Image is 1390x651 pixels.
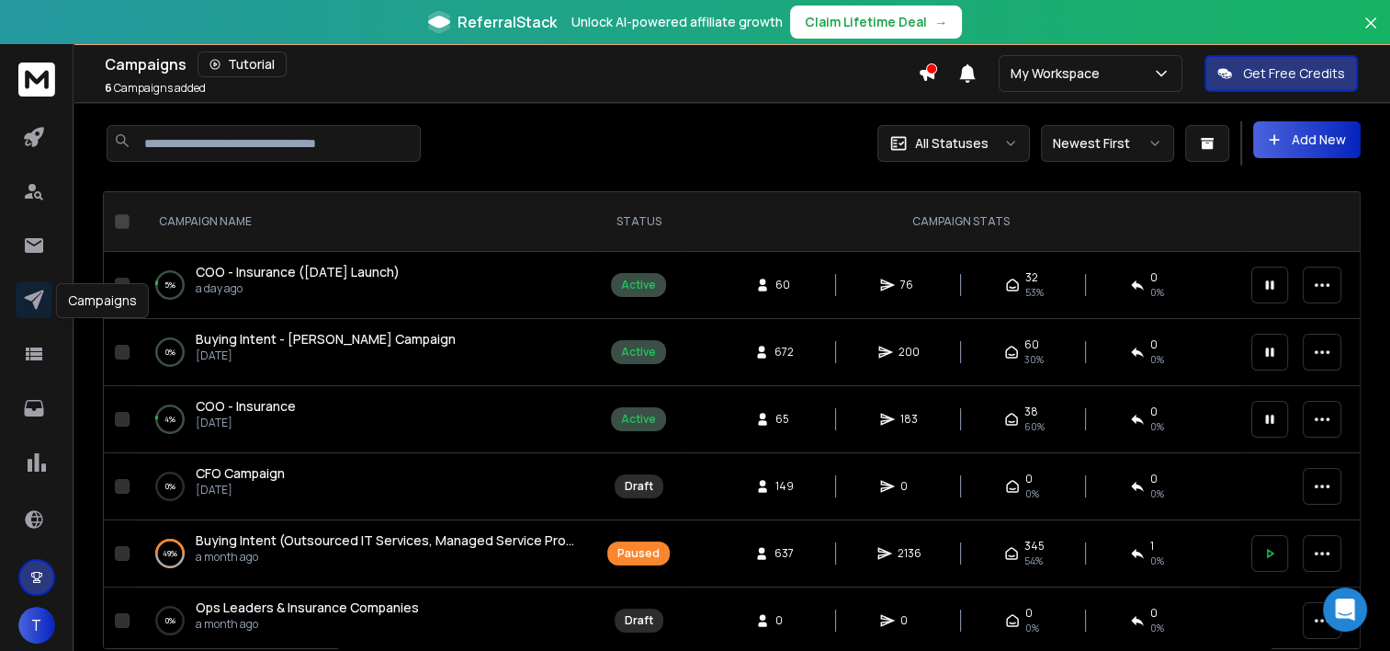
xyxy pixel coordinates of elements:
[617,546,660,561] div: Paused
[625,479,653,494] div: Draft
[898,345,920,360] span: 200
[196,397,296,415] span: COO - Insurance
[915,134,989,153] p: All Statuses
[1024,419,1045,434] span: 60 %
[137,192,596,252] th: CAMPAIGN NAME
[900,479,919,494] span: 0
[105,81,206,96] p: Campaigns added
[681,192,1240,252] th: CAMPAIGN STATS
[196,464,285,483] a: CFO Campaign
[1150,621,1164,635] span: 0%
[625,613,653,628] div: Draft
[105,80,112,96] span: 6
[1025,285,1044,300] span: 53 %
[1024,554,1043,568] span: 54 %
[196,531,578,550] a: Buying Intent (Outsourced IT Services, Managed Service Provider, Microsoft Cybersecurity Protection)
[196,550,578,565] p: a month ago
[1359,11,1383,55] button: Close banner
[137,319,596,386] td: 0%Buying Intent - [PERSON_NAME] Campaign[DATE]
[775,613,794,628] span: 0
[165,343,175,361] p: 0 %
[1150,337,1158,352] span: 0
[196,599,419,617] a: Ops Leaders & Insurance Companies
[934,13,947,31] span: →
[1150,486,1164,501] span: 0%
[163,544,177,563] p: 49 %
[1025,270,1038,285] span: 32
[1024,405,1038,419] span: 38
[1025,472,1033,486] span: 0
[56,283,149,318] div: Campaigns
[1025,606,1033,621] span: 0
[1011,64,1107,83] p: My Workspace
[18,607,55,644] button: T
[1150,285,1164,300] span: 0 %
[165,611,175,630] p: 0 %
[137,252,596,319] td: 5%COO - Insurance ([DATE] Launch)a day ago
[1150,539,1154,554] span: 1
[900,412,919,427] span: 183
[1150,472,1158,486] span: 0
[137,520,596,588] td: 49%Buying Intent (Outsourced IT Services, Managed Service Provider, Microsoft Cybersecurity Prote...
[196,330,456,348] span: Buying Intent - [PERSON_NAME] Campaign
[621,278,656,292] div: Active
[1150,606,1158,621] span: 0
[1150,405,1158,419] span: 0
[775,479,794,494] span: 149
[1041,125,1174,162] button: Newest First
[1253,121,1361,158] button: Add New
[1150,270,1158,285] span: 0
[571,13,783,31] p: Unlock AI-powered affiliate growth
[1024,337,1039,352] span: 60
[196,617,419,632] p: a month ago
[105,51,918,77] div: Campaigns
[1024,539,1045,554] span: 345
[898,546,921,561] span: 2136
[137,453,596,520] td: 0%CFO Campaign[DATE]
[196,483,285,497] p: [DATE]
[165,477,175,496] p: 0 %
[196,263,400,281] a: COO - Insurance ([DATE] Launch)
[1025,486,1039,501] span: 0%
[621,345,656,360] div: Active
[1024,352,1044,367] span: 30 %
[1150,554,1164,568] span: 0 %
[775,278,794,292] span: 60
[1204,55,1358,92] button: Get Free Credits
[1150,352,1164,367] span: 0 %
[196,397,296,416] a: COO - Insurance
[900,613,919,628] span: 0
[196,330,456,348] a: Buying Intent - [PERSON_NAME] Campaign
[196,348,456,363] p: [DATE]
[775,412,794,427] span: 65
[196,531,826,549] span: Buying Intent (Outsourced IT Services, Managed Service Provider, Microsoft Cybersecurity Protection)
[900,278,919,292] span: 76
[196,263,400,280] span: COO - Insurance ([DATE] Launch)
[164,410,175,428] p: 4 %
[164,276,175,294] p: 5 %
[1025,621,1039,635] span: 0%
[596,192,681,252] th: STATUS
[137,386,596,453] td: 4%COO - Insurance[DATE]
[198,51,287,77] button: Tutorial
[196,599,419,616] span: Ops Leaders & Insurance Companies
[790,6,962,39] button: Claim Lifetime Deal→
[196,416,296,430] p: [DATE]
[1323,588,1367,632] div: Open Intercom Messenger
[1243,64,1345,83] p: Get Free Credits
[196,281,400,296] p: a day ago
[458,11,557,33] span: ReferralStack
[1150,419,1164,434] span: 0 %
[621,412,656,427] div: Active
[774,546,794,561] span: 637
[774,345,794,360] span: 672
